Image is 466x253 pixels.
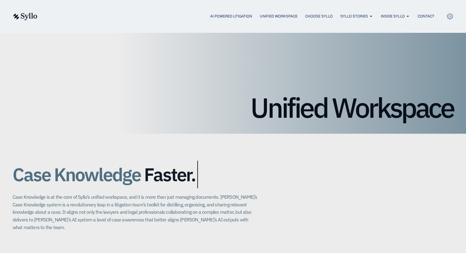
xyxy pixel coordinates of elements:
a: Unified Workspace [260,13,297,19]
a: Syllo Stories [340,13,368,19]
a: Contact [417,13,434,19]
span: Faster. [144,164,195,185]
p: Case Knowledge is at the core of Syllo’s unified workspace, and it is more than just managing doc... [13,193,258,231]
nav: Menu [50,13,434,19]
a: AI Powered Litigation [210,13,252,19]
span: Case Knowledge [13,161,141,188]
a: Inside Syllo [381,13,404,19]
h1: Unified Workspace [13,94,454,121]
div: Menu Toggle [50,13,434,19]
a: Choose Syllo [305,13,332,19]
img: syllo [12,13,37,20]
